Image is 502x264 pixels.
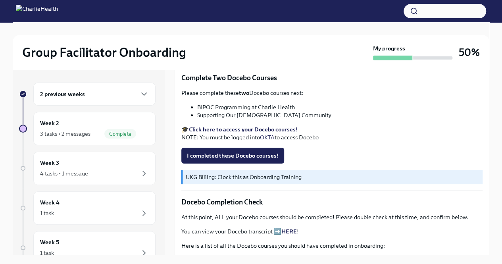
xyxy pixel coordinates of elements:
a: Week 34 tasks • 1 message [19,152,156,185]
a: OKTA [260,134,275,141]
span: Complete [104,131,136,137]
div: 2 previous weeks [33,83,156,106]
div: 1 task [40,249,54,257]
li: Supporting Our [DEMOGRAPHIC_DATA] Community [197,111,483,119]
a: Click here to access your Docebo courses! [189,126,298,133]
p: Please complete these Docebo courses next: [181,89,483,97]
h2: Group Facilitator Onboarding [22,44,186,60]
div: 3 tasks • 2 messages [40,130,90,138]
h6: Week 2 [40,119,59,127]
button: I completed these Docebo courses! [181,148,284,164]
p: Here is a list of all the Docebo courses you should have completed in onboarding: [181,242,483,250]
h6: Week 5 [40,238,59,247]
p: 🎓 NOTE: You must be logged into to access Docebo [181,125,483,141]
p: At this point, ALL your Docebo courses should be completed! Please double check at this time, and... [181,213,483,221]
strong: My progress [373,44,405,52]
strong: two [239,89,249,96]
li: BIPOC Programming at Charlie Health [197,103,483,111]
a: Week 23 tasks • 2 messagesComplete [19,112,156,145]
div: 4 tasks • 1 message [40,170,88,177]
p: UKG Billing: Clock this as Onboarding Training [186,173,479,181]
span: I completed these Docebo courses! [187,152,279,160]
h6: 2 previous weeks [40,90,85,98]
p: You can view your Docebo transcript ➡️ ! [181,227,483,235]
a: Week 41 task [19,191,156,225]
img: CharlieHealth [16,5,58,17]
a: HERE [281,228,297,235]
div: 1 task [40,209,54,217]
p: Complete Two Docebo Courses [181,73,483,83]
h6: Week 3 [40,158,59,167]
h6: Week 4 [40,198,60,207]
h3: 50% [459,45,480,60]
p: Docebo Completion Check [181,197,483,207]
